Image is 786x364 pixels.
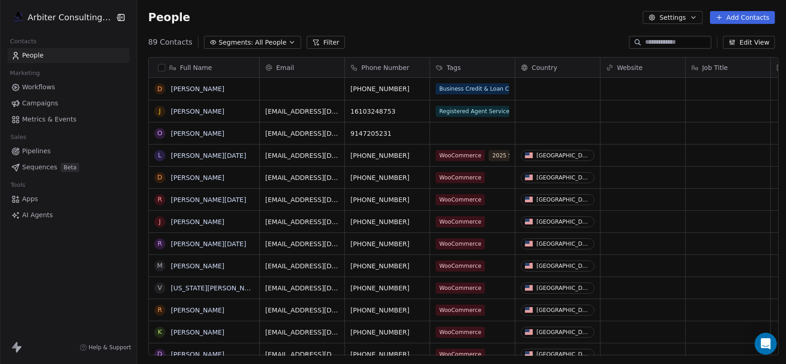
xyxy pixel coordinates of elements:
a: [PERSON_NAME] [171,351,224,358]
div: [GEOGRAPHIC_DATA] [536,263,590,269]
a: Apps [7,191,129,207]
span: Website [617,63,643,72]
div: [GEOGRAPHIC_DATA] [536,329,590,335]
div: J [159,217,161,226]
div: Phone Number [345,58,430,77]
a: [PERSON_NAME] [171,218,224,225]
a: [PERSON_NAME] [171,174,224,181]
div: [GEOGRAPHIC_DATA] [536,351,590,358]
div: [GEOGRAPHIC_DATA] [536,285,590,291]
span: AI Agents [22,210,53,220]
span: [PHONE_NUMBER] [350,217,424,226]
button: Settings [643,11,702,24]
span: People [22,51,44,60]
div: Job Title [686,58,770,77]
span: WooCommerce [436,349,485,360]
span: [PHONE_NUMBER] [350,283,424,293]
div: Tags [430,58,515,77]
div: L [158,150,162,160]
div: Email [260,58,344,77]
span: WooCommerce [436,305,485,316]
a: Campaigns [7,96,129,111]
span: WooCommerce [436,283,485,294]
span: Registered Agent Services [436,106,509,117]
span: [EMAIL_ADDRESS][DOMAIN_NAME] [265,261,339,271]
span: People [148,11,190,24]
div: D [157,84,162,94]
span: [EMAIL_ADDRESS][DOMAIN_NAME] [265,195,339,204]
button: Add Contacts [710,11,775,24]
div: Website [600,58,685,77]
span: Apps [22,194,38,204]
span: [PHONE_NUMBER] [350,261,424,271]
span: Sales [6,130,30,144]
span: [PHONE_NUMBER] [350,195,424,204]
span: Tags [447,63,461,72]
span: 9147205231 [350,129,424,138]
div: O [157,128,162,138]
span: [EMAIL_ADDRESS][DOMAIN_NAME] [265,350,339,359]
div: [GEOGRAPHIC_DATA] [536,241,590,247]
span: WooCommerce [436,172,485,183]
span: Sequences [22,162,57,172]
span: 2025 SFF Huddle [489,150,543,161]
span: WooCommerce [436,216,485,227]
div: K [157,327,162,337]
span: Tools [6,178,29,192]
div: [GEOGRAPHIC_DATA] [536,219,590,225]
button: Arbiter Consulting Group [11,10,108,25]
span: WooCommerce [436,194,485,205]
span: [PHONE_NUMBER] [350,151,424,160]
span: Workflows [22,82,55,92]
a: [PERSON_NAME] [171,85,224,92]
img: Arbiter_Vertical_Logo_Transparent_400dpi_1140x784.png [13,12,24,23]
a: [PERSON_NAME][DATE] [171,152,246,159]
span: [EMAIL_ADDRESS][DOMAIN_NAME] [265,129,339,138]
a: Metrics & Events [7,112,129,127]
span: [PHONE_NUMBER] [350,239,424,248]
span: Metrics & Events [22,115,76,124]
div: Full Name [149,58,259,77]
span: Email [276,63,294,72]
span: Arbiter Consulting Group [28,12,112,23]
span: Country [532,63,558,72]
div: R [157,305,162,315]
span: Full Name [180,63,212,72]
span: Business Credit & Loan Consultation [436,83,509,94]
a: [PERSON_NAME] [171,262,224,270]
button: Edit View [723,36,775,49]
span: Pipelines [22,146,51,156]
span: [PHONE_NUMBER] [350,173,424,182]
span: [EMAIL_ADDRESS][DOMAIN_NAME] [265,107,339,116]
a: [PERSON_NAME][DATE] [171,240,246,248]
span: [PHONE_NUMBER] [350,306,424,315]
div: [GEOGRAPHIC_DATA] [536,152,590,159]
span: Phone Number [361,63,409,72]
a: [PERSON_NAME] [171,108,224,115]
span: 89 Contacts [148,37,192,48]
a: [PERSON_NAME][DATE] [171,196,246,203]
a: [US_STATE][PERSON_NAME] [171,284,261,292]
span: [PHONE_NUMBER] [350,328,424,337]
a: People [7,48,129,63]
span: 16103248753 [350,107,424,116]
div: R [157,239,162,248]
a: Pipelines [7,144,129,159]
span: WooCommerce [436,260,485,272]
span: [EMAIL_ADDRESS][DOMAIN_NAME] [265,151,339,160]
span: [PHONE_NUMBER] [350,84,424,93]
a: Help & Support [80,344,131,351]
a: [PERSON_NAME] [171,306,224,314]
span: Beta [61,163,79,172]
a: AI Agents [7,208,129,223]
span: [PHONE_NUMBER] [350,350,424,359]
a: [PERSON_NAME] [171,329,224,336]
div: [GEOGRAPHIC_DATA] [536,174,590,181]
div: [GEOGRAPHIC_DATA] [536,196,590,203]
a: Workflows [7,80,129,95]
div: D [157,349,162,359]
div: M [157,261,163,271]
span: Job Title [702,63,728,72]
span: WooCommerce [436,150,485,161]
span: [EMAIL_ADDRESS][DOMAIN_NAME] [265,283,339,293]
